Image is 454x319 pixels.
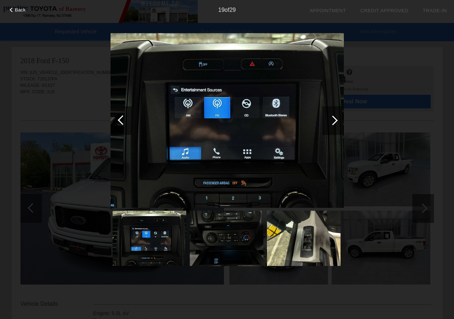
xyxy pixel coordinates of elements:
span: 19 [218,7,225,13]
span: Back [15,7,26,13]
a: Credit Approved [360,8,408,13]
img: 68dde549c34e376627b86f5e.jpg [111,33,344,208]
span: 29 [229,7,236,13]
img: 68dde549c34e376627b86f5e.jpg [112,211,186,266]
img: 68dde53fc34e376627b7a937.jpg [189,211,263,266]
a: Appointment [309,8,346,13]
a: Trade-In [423,8,447,13]
img: 68dde540c34e376627b7bb8b.jpg [267,211,340,266]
